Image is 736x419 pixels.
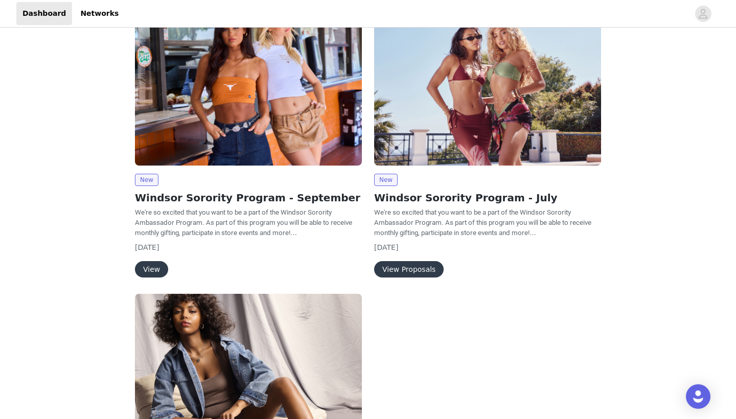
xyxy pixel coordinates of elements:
[74,2,125,25] a: Networks
[135,174,158,186] span: New
[374,266,444,273] a: View Proposals
[374,174,398,186] span: New
[135,266,168,273] a: View
[374,190,601,205] h2: Windsor Sorority Program - July
[135,208,352,237] span: We're so excited that you want to be a part of the Windsor Sorority Ambassador Program. As part o...
[686,384,710,409] div: Open Intercom Messenger
[135,190,362,205] h2: Windsor Sorority Program - September
[16,2,72,25] a: Dashboard
[698,6,708,22] div: avatar
[135,243,159,251] span: [DATE]
[135,261,168,277] button: View
[374,208,591,237] span: We're so excited that you want to be a part of the Windsor Sorority Ambassador Program. As part o...
[374,243,398,251] span: [DATE]
[374,261,444,277] button: View Proposals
